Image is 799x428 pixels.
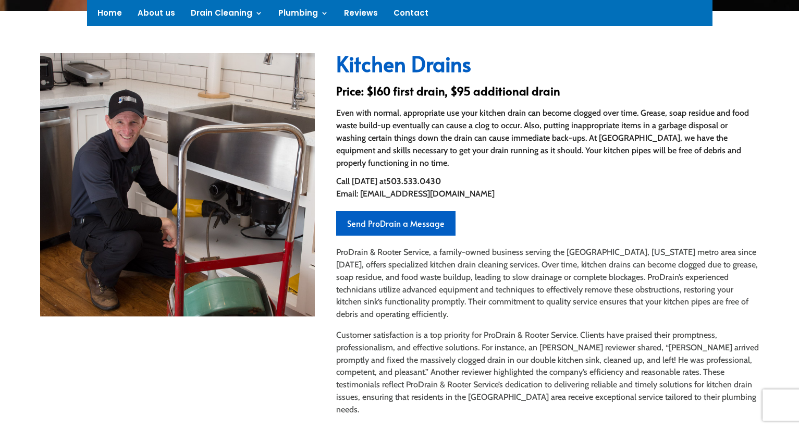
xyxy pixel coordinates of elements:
a: About us [138,9,175,21]
span: Email: [EMAIL_ADDRESS][DOMAIN_NAME] [336,189,495,199]
div: Even with normal, appropriate use your kitchen drain can become clogged over time. Grease, soap r... [336,107,759,169]
a: Send ProDrain a Message [336,211,456,236]
strong: 503.533.0430 [386,176,441,186]
span: Call [DATE] at [336,176,386,186]
a: Plumbing [278,9,328,21]
p: Customer satisfaction is a top priority for ProDrain & Rooter Service. Clients have praised their... [336,329,759,416]
a: Drain Cleaning [191,9,263,21]
p: ProDrain & Rooter Service, a family-owned business serving the [GEOGRAPHIC_DATA], [US_STATE] metr... [336,246,759,329]
a: Contact [394,9,428,21]
img: 2222 [40,53,315,316]
h3: Price: $160 first drain, $95 additional drain [336,85,759,102]
a: Home [97,9,122,21]
h2: Kitchen Drains [336,53,759,79]
a: Reviews [344,9,378,21]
